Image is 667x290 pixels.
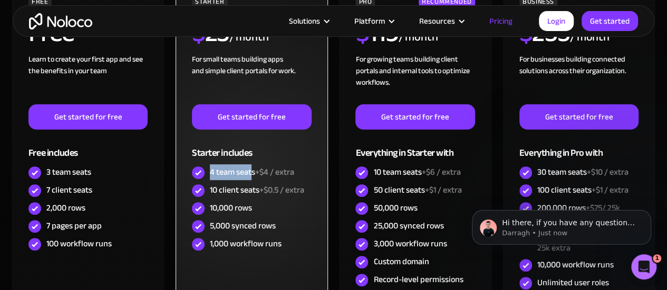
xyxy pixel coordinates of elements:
a: Get started for free [192,104,311,129]
a: Login [539,11,574,31]
iframe: Intercom notifications message [456,188,667,262]
div: 7 client seats [46,184,92,196]
span: +$0.5 / extra [259,182,304,198]
div: 5,000 synced rows [210,220,276,232]
div: Starter includes [192,129,311,164]
div: Platform [341,14,406,28]
div: 30 team seats [537,166,629,178]
div: Unlimited user roles [537,277,609,288]
div: 10,000 workflow runs [537,259,614,271]
span: +$4 / extra [255,164,294,180]
a: Get started [582,11,638,31]
a: Pricing [476,14,526,28]
span: +$1 / extra [592,182,629,198]
div: / month [570,29,610,46]
span: 1 [653,254,661,263]
div: Record-level permissions [373,274,463,285]
div: 50,000 rows [373,202,417,214]
div: For businesses building connected solutions across their organization. ‍ [519,54,639,104]
span: +$1 / extra [424,182,461,198]
div: 3 team seats [46,166,91,178]
div: Free includes [28,129,148,164]
div: 50 client seats [373,184,461,196]
a: Get started for free [28,104,148,129]
div: 100 client seats [537,184,629,196]
span: +$6 / extra [421,164,460,180]
a: Get started for free [519,104,639,129]
div: 1,000 workflow runs [210,238,282,249]
div: For growing teams building client portals and internal tools to optimize workflows. [355,54,475,104]
div: 3,000 workflow runs [373,238,447,249]
div: Learn to create your first app and see the benefits in your team ‍ [28,54,148,104]
div: For small teams building apps and simple client portals for work. ‍ [192,54,311,104]
div: 4 team seats [210,166,294,178]
div: Solutions [276,14,341,28]
div: 100 workflow runs [46,238,112,249]
span: +$10 / extra [587,164,629,180]
div: 2,000 rows [46,202,85,214]
h2: 119 [355,19,398,46]
div: 25,000 synced rows [373,220,443,232]
a: Get started for free [355,104,475,129]
div: 10,000 rows [210,202,252,214]
a: home [29,13,92,29]
h2: 23 [192,19,229,46]
div: / month [229,29,269,46]
div: Custom domain [373,256,429,267]
div: Solutions [289,14,320,28]
div: 10 client seats [210,184,304,196]
iframe: Intercom live chat [631,254,656,279]
div: Everything in Starter with [355,129,475,164]
h2: 255 [519,19,570,46]
div: Resources [406,14,476,28]
div: Resources [419,14,455,28]
h2: Free [28,19,74,46]
div: 10 team seats [373,166,460,178]
div: 7 pages per app [46,220,102,232]
div: Everything in Pro with [519,129,639,164]
div: Platform [354,14,385,28]
div: / month [398,29,438,46]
